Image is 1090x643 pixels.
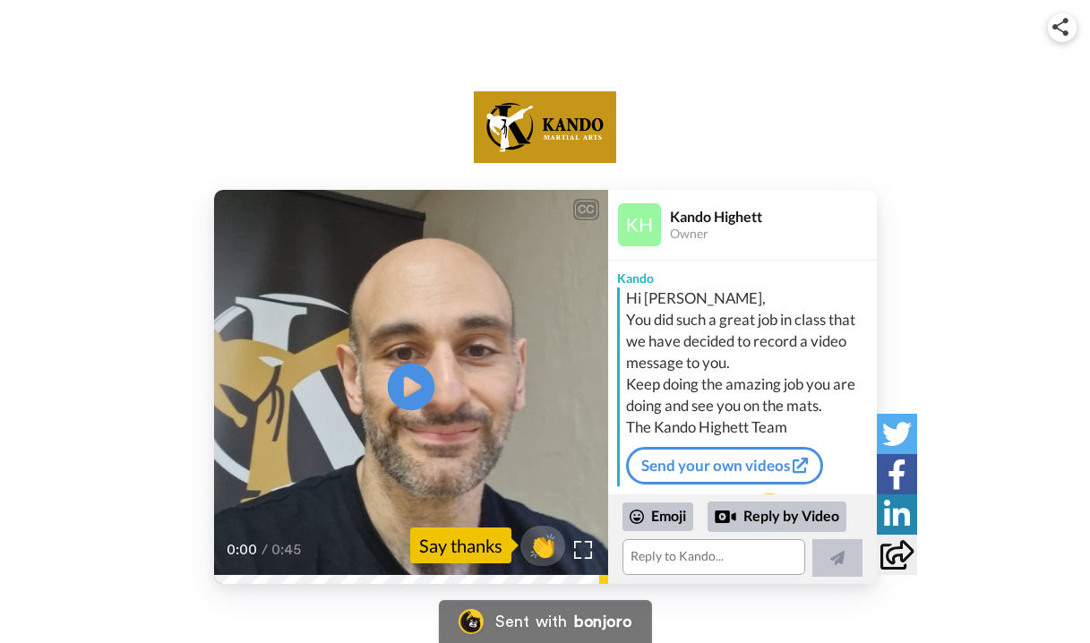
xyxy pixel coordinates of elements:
[626,287,872,438] div: Hi [PERSON_NAME], You did such a great job in class that we have decided to record a video messag...
[495,613,567,630] div: Sent with
[262,539,268,561] span: /
[608,493,877,559] div: Send Kando a reply.
[618,203,661,246] img: Profile Image
[1052,18,1069,36] img: ic_share.svg
[670,208,876,225] div: Kando Highett
[438,600,651,643] a: Bonjoro LogoSent withbonjoro
[474,91,617,163] img: logo
[670,227,876,242] div: Owner
[271,539,303,561] span: 0:45
[703,493,782,529] img: message.svg
[622,502,693,531] div: Emoji
[574,541,592,559] img: Full screen
[458,609,483,634] img: Bonjoro Logo
[227,539,258,561] span: 0:00
[708,502,846,532] div: Reply by Video
[520,531,565,560] span: 👏
[608,261,877,287] div: Kando
[410,527,511,563] div: Say thanks
[575,201,597,219] div: CC
[715,506,736,527] div: Reply by Video
[626,447,823,484] a: Send your own videos
[574,613,631,630] div: bonjoro
[520,526,565,566] button: 👏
